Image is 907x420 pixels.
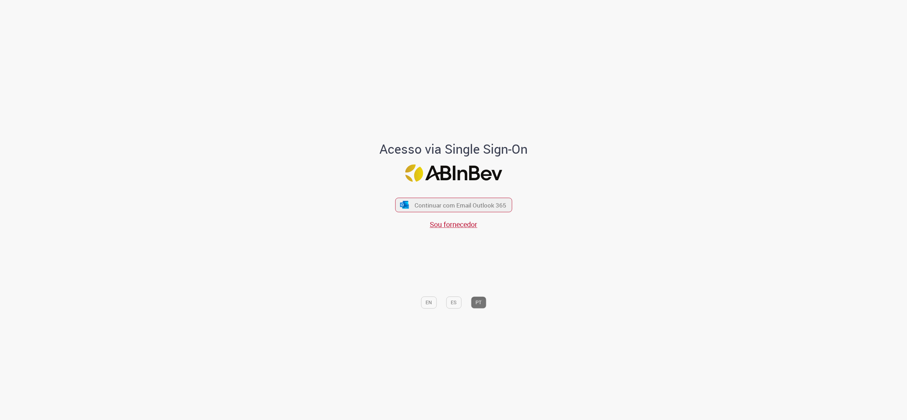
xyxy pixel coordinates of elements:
button: ícone Azure/Microsoft 360 Continuar com Email Outlook 365 [395,198,512,212]
a: Sou fornecedor [430,220,477,229]
img: ícone Azure/Microsoft 360 [400,201,410,209]
img: Logo ABInBev [405,164,502,182]
button: PT [471,296,486,308]
button: EN [421,296,436,308]
h1: Acesso via Single Sign-On [355,142,552,156]
span: Continuar com Email Outlook 365 [415,201,506,209]
button: ES [446,296,461,308]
